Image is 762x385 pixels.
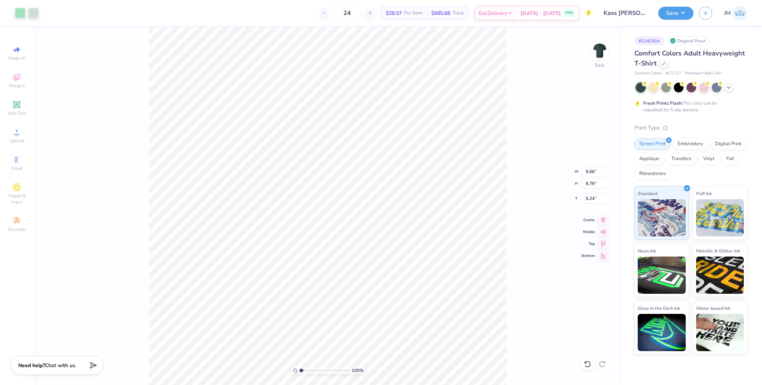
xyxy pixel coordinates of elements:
[8,110,26,116] span: Add Text
[638,247,656,255] span: Neon Ink
[638,304,680,312] span: Glow in the Dark Ink
[452,9,464,17] span: Total
[696,199,744,236] img: Puff Ink
[592,43,607,58] img: Back
[643,100,683,106] strong: Fresh Prints Flash:
[666,153,696,165] div: Transfers
[598,6,653,20] input: Untitled Design
[673,139,708,150] div: Embroidery
[352,367,364,374] span: 100 %
[8,226,26,232] span: Decorate
[721,153,739,165] div: Foil
[634,124,747,132] div: Print Type
[634,153,664,165] div: Applique
[565,10,573,16] span: FREE
[582,253,595,258] span: Bottom
[386,9,402,17] span: $28.57
[595,62,605,69] div: Back
[696,190,712,197] span: Puff Ink
[638,190,657,197] span: Standard
[8,55,26,61] span: Image AI
[634,168,670,179] div: Rhinestones
[9,138,24,144] span: Upload
[638,314,686,351] img: Glow in the Dark Ink
[696,257,744,294] img: Metallic & Glitter Ink
[696,247,740,255] span: Metallic & Glitter Ink
[18,362,45,369] strong: Need help?
[638,257,686,294] img: Neon Ink
[666,70,681,77] span: # C1717
[582,229,595,235] span: Middle
[521,9,561,17] span: [DATE] - [DATE]
[582,241,595,246] span: Top
[582,217,595,223] span: Center
[404,9,422,17] span: Per Item
[431,9,450,17] span: $685.68
[638,199,686,236] img: Standard
[696,304,730,312] span: Water based Ink
[696,314,744,351] img: Water based Ink
[710,139,746,150] div: Digital Print
[634,70,662,77] span: Comfort Colors
[45,362,76,369] span: Chat with us.
[685,70,722,77] span: Minimum Order: 24 +
[333,6,362,20] input: – –
[479,9,507,17] span: Est. Delivery
[9,83,25,89] span: Designs
[11,165,23,171] span: Greek
[634,139,670,150] div: Screen Print
[643,100,735,113] div: This color can be expedited for 5 day delivery.
[4,193,30,205] span: Clipart & logos
[698,153,719,165] div: Vinyl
